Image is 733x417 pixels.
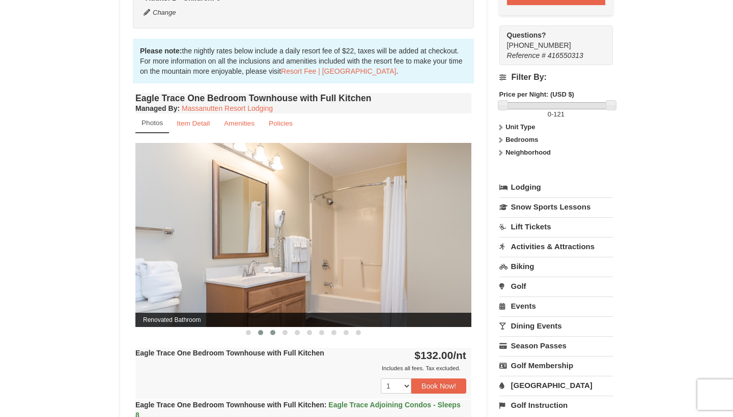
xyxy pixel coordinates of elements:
span: [PHONE_NUMBER] [507,30,595,49]
a: Policies [262,113,299,133]
a: Lodging [499,178,613,196]
span: : [324,401,327,409]
a: Snow Sports Lessons [499,197,613,216]
strong: Unit Type [505,123,535,131]
strong: Bedrooms [505,136,538,143]
a: Resort Fee | [GEOGRAPHIC_DATA] [281,67,396,75]
strong: Neighborhood [505,148,551,156]
a: Lift Tickets [499,217,613,236]
a: Season Passes [499,336,613,355]
a: Massanutten Resort Lodging [182,104,273,112]
div: the nightly rates below include a daily resort fee of $22, taxes will be added at checkout. For m... [133,39,474,83]
a: Dining Events [499,316,613,335]
span: 416550313 [548,51,583,59]
strong: $132.00 [414,349,466,361]
a: Events [499,296,613,315]
a: [GEOGRAPHIC_DATA] [499,376,613,395]
a: Item Detail [170,113,216,133]
a: Golf Membership [499,356,613,375]
span: Reference # [507,51,546,59]
span: 0 [548,110,551,118]
button: Change [143,7,177,18]
span: 121 [553,110,565,118]
button: Book Now! [411,378,466,394]
a: Biking [499,257,613,276]
label: - [499,109,613,120]
strong: Eagle Trace One Bedroom Townhouse with Full Kitchen [135,349,324,357]
small: Item Detail [177,120,210,127]
small: Amenities [224,120,255,127]
strong: Please note: [140,47,182,55]
img: Renovated Bathroom [135,143,471,326]
span: Managed By [135,104,177,112]
a: Amenities [217,113,261,133]
span: /nt [453,349,466,361]
div: Includes all fees. Tax excluded. [135,363,466,373]
strong: : [135,104,180,112]
span: Renovated Bathroom [135,313,471,327]
small: Photos [142,119,163,127]
h4: Eagle Trace One Bedroom Townhouse with Full Kitchen [135,93,471,103]
a: Golf Instruction [499,396,613,414]
strong: Price per Night: (USD $) [499,91,574,98]
small: Policies [269,120,293,127]
a: Golf [499,277,613,295]
strong: Questions? [507,31,546,39]
a: Photos [135,113,169,133]
a: Activities & Attractions [499,237,613,256]
h4: Filter By: [499,73,613,82]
